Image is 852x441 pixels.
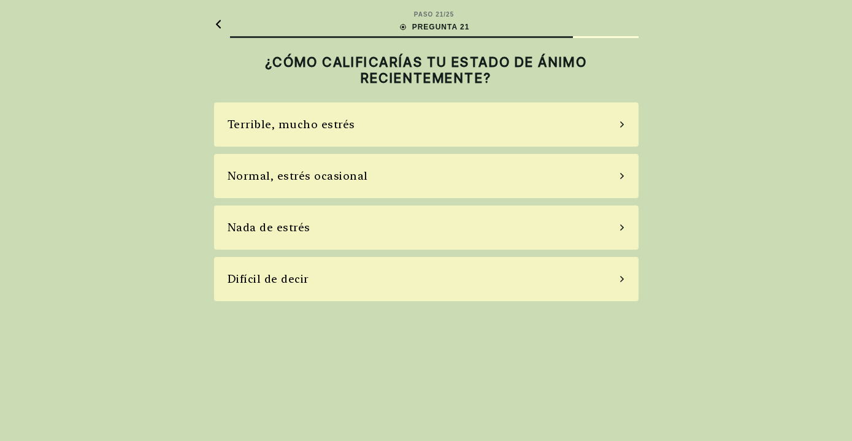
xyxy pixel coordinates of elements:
div: Nada de estrés [228,219,310,236]
div: PASO 21 / 25 [414,10,454,19]
div: PREGUNTA 21 [399,21,470,33]
div: Terrible, mucho estrés [228,116,355,132]
div: Difícil de decir [228,270,309,287]
div: Normal, estrés ocasional [228,167,368,184]
h2: ¿CÓMO CALIFICARÍAS TU ESTADO DE ÁNIMO RECIENTEMENTE? [214,54,639,86]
